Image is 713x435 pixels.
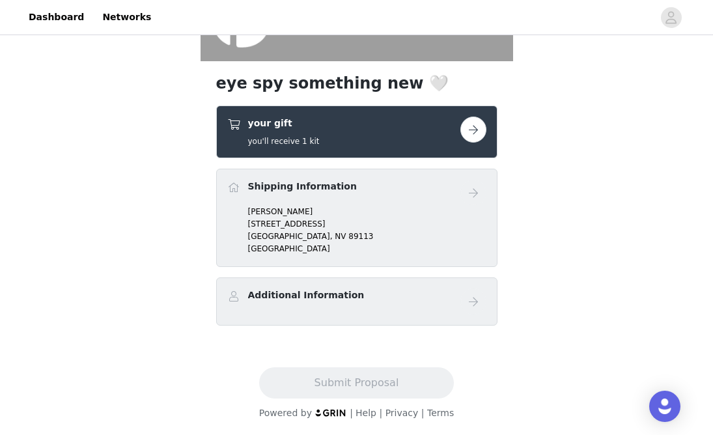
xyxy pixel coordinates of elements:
[248,243,486,255] p: [GEOGRAPHIC_DATA]
[248,206,486,218] p: [PERSON_NAME]
[421,408,425,418] span: |
[335,232,346,241] span: NV
[248,117,320,130] h4: your gift
[248,232,333,241] span: [GEOGRAPHIC_DATA],
[216,105,497,158] div: your gift
[248,218,486,230] p: [STREET_ADDRESS]
[350,408,353,418] span: |
[94,3,159,32] a: Networks
[248,135,320,147] h5: you'll receive 1 kit
[348,232,373,241] span: 89113
[248,180,357,193] h4: Shipping Information
[216,169,497,267] div: Shipping Information
[21,3,92,32] a: Dashboard
[385,408,419,418] a: Privacy
[216,277,497,326] div: Additional Information
[259,408,312,418] span: Powered by
[665,7,677,28] div: avatar
[216,72,497,95] h1: eye spy something new 🤍
[356,408,376,418] a: Help
[649,391,680,422] div: Open Intercom Messenger
[315,408,347,417] img: logo
[427,408,454,418] a: Terms
[379,408,382,418] span: |
[259,367,454,399] button: Submit Proposal
[248,288,365,302] h4: Additional Information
